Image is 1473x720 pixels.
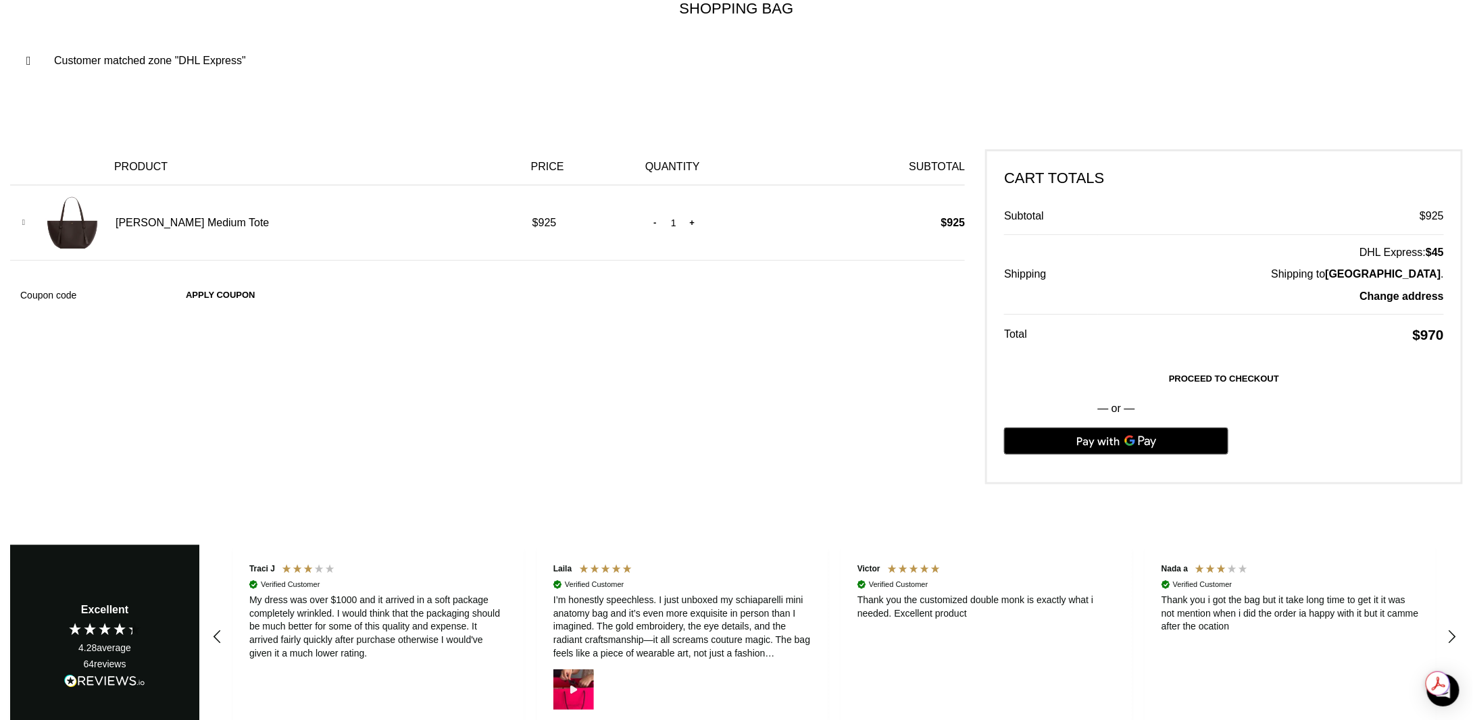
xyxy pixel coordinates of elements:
[1004,365,1444,393] a: Proceed to checkout
[1004,168,1444,189] h2: Cart totals
[107,149,524,185] th: Product
[1106,267,1444,282] p: Shipping to .
[941,217,966,228] bdi: 925
[78,642,97,653] span: 4.28
[1004,234,1097,314] th: Shipping
[647,209,664,237] input: -
[1162,594,1420,634] div: Thank you i got the bag but it take long time to get it it was not mention when i did the order i...
[1004,199,1097,234] th: Subtotal
[249,563,275,575] div: Traci J
[64,675,145,692] a: Read more reviews on REVIEWS.io
[1106,245,1444,260] label: DHL Express:
[83,659,94,669] span: 64
[1162,563,1188,575] div: Nada a
[639,149,811,185] th: Quantity
[83,658,126,671] div: reviews
[684,209,701,237] input: +
[81,602,128,617] div: Excellent
[1413,327,1444,342] bdi: 970
[1435,621,1468,653] div: REVIEWS.io Carousel Scroll Right
[941,217,947,228] span: $
[1173,580,1232,590] div: Verified Customer
[1004,428,1228,455] button: Pay with GPay
[172,281,269,309] button: Apply coupon
[857,563,880,575] div: Victor
[887,563,944,577] div: 5 Stars
[116,215,269,230] a: [PERSON_NAME] Medium Tote
[68,621,142,636] div: 4.28 Stars
[78,642,131,655] div: average
[1326,268,1441,280] strong: [GEOGRAPHIC_DATA]
[1004,400,1228,417] p: — or —
[10,40,1463,82] div: Customer matched zone "DHL Express"
[532,217,557,228] bdi: 925
[1004,314,1097,355] th: Total
[524,149,639,185] th: Price
[249,594,507,660] div: My dress was over $1000 and it arrived in a soft package completely wrinkled. I would think that ...
[1195,563,1252,577] div: 3 Stars
[1420,210,1444,222] bdi: 925
[10,281,166,309] input: Coupon code
[664,209,684,237] input: Product quantity
[281,563,339,577] div: 3 Stars
[553,594,812,660] div: I’m honestly speechless. I just unboxed my schiaparelli mini anatomy bag and it’s even more exqui...
[1413,327,1421,342] span: $
[811,149,965,185] th: Subtotal
[532,217,539,228] span: $
[45,196,99,250] img: Oroton
[857,594,1116,620] div: Thank you the customized double monk is exactly what i needed. Excellent product
[14,213,34,233] a: Remove Ellis Medium Tote from cart
[1001,462,1231,463] iframe: Secure payment input frame
[1420,210,1426,222] span: $
[565,580,624,590] div: Verified Customer
[201,621,234,653] div: REVIEWS.io Carousel Scroll Left
[869,580,928,590] div: Verified Customer
[1426,247,1444,258] bdi: 45
[1426,247,1432,258] span: $
[578,563,636,577] div: 5 Stars
[553,563,572,575] div: Laila
[1360,290,1444,302] a: Change address
[261,580,320,590] div: Verified Customer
